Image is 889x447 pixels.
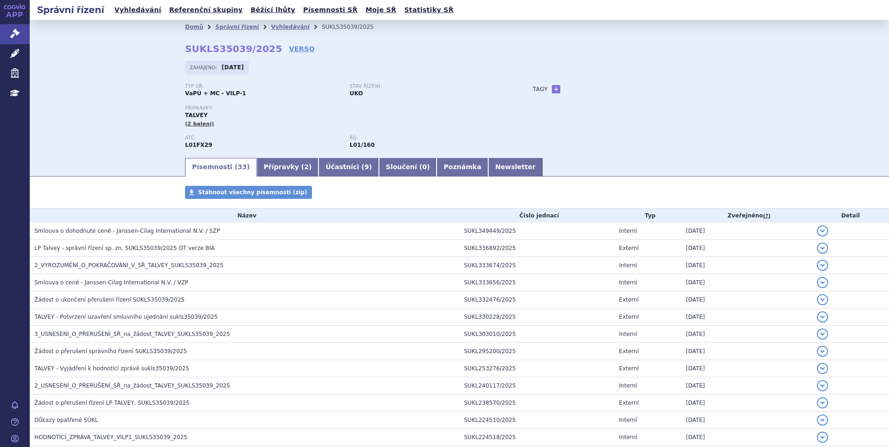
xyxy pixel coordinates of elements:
a: Správní řízení [215,24,259,30]
a: Statistiky SŘ [401,4,456,16]
span: 33 [238,163,246,171]
span: Žádost o ukončení přerušení řízení SUKLS35039/2025 [34,296,185,303]
th: Zveřejněno [681,209,812,223]
td: SUKL253276/2025 [459,360,614,377]
button: detail [817,380,828,391]
strong: VaPÚ + MC - VILP-1 [185,90,246,97]
span: Interní [619,331,637,337]
a: Vyhledávání [271,24,310,30]
button: detail [817,346,828,357]
button: detail [817,432,828,443]
p: Typ SŘ: [185,84,340,89]
button: detail [817,311,828,322]
button: detail [817,294,828,305]
p: RS: [350,135,505,141]
td: [DATE] [681,274,812,291]
span: HODNOTÍCÍ_ZPRÁVA_TALVEY_VILP1_SUKLS35039_2025 [34,434,187,440]
h3: Tagy [533,84,548,95]
a: Poznámka [437,158,488,177]
td: SUKL336892/2025 [459,240,614,257]
span: Interní [619,279,637,286]
button: detail [817,225,828,237]
td: SUKL333656/2025 [459,274,614,291]
span: 3_USNESENÍ_O_PŘERUŠENÍ_SŘ_na_žádost_TALVEY_SUKLS35039_2025 [34,331,230,337]
span: Externí [619,400,638,406]
td: SUKL238570/2025 [459,394,614,412]
td: [DATE] [681,223,812,240]
span: 2 [304,163,309,171]
span: 0 [422,163,427,171]
th: Název [30,209,459,223]
span: Důkazy opatřené SÚKL [34,417,98,423]
a: Vyhledávání [112,4,164,16]
button: detail [817,363,828,374]
button: detail [817,277,828,288]
span: Smlouva o ceně - Janssen-Cilag International N.V. / VZP [34,279,188,286]
abbr: (?) [763,213,770,219]
td: [DATE] [681,257,812,274]
td: [DATE] [681,240,812,257]
p: ATC: [185,135,340,141]
th: Typ [614,209,681,223]
button: detail [817,260,828,271]
li: SUKLS35039/2025 [322,20,385,34]
td: SUKL224518/2025 [459,429,614,446]
button: detail [817,397,828,408]
a: Účastníci (9) [318,158,378,177]
span: Interní [619,262,637,269]
span: Interní [619,417,637,423]
a: Domů [185,24,203,30]
p: Stav řízení: [350,84,505,89]
button: detail [817,243,828,254]
span: Smlouva o dohodnuté ceně - Janssen-Cilag International N.V. / SZP [34,228,220,234]
td: SUKL333674/2025 [459,257,614,274]
span: Interní [619,228,637,234]
span: Externí [619,245,638,251]
strong: [DATE] [222,64,244,71]
a: Sloučení (0) [379,158,437,177]
span: Žádost o přerušení řízení LP TALVEY, SUKLS35039/2025 [34,400,190,406]
td: SUKL330228/2025 [459,309,614,326]
span: Stáhnout všechny písemnosti (zip) [198,189,307,196]
a: Písemnosti (33) [185,158,257,177]
span: Žádost o přerušení správního řízení SUKLS35039/2025 [34,348,187,355]
td: [DATE] [681,326,812,343]
span: 2_VYROZUMĚNÍ_O_POKRAČOVÁNÍ_V_SŘ_TALVEY_SUKLS35039_2025 [34,262,224,269]
span: Externí [619,296,638,303]
td: SUKL224510/2025 [459,412,614,429]
td: SUKL349449/2025 [459,223,614,240]
span: TALVEY - Vyjádření k hodnotící zprávě sukls35039/2025 [34,365,189,372]
a: Písemnosti SŘ [300,4,360,16]
span: Externí [619,348,638,355]
button: detail [817,329,828,340]
span: LP Talvey - správní řízení sp. zn. SUKLS35039/2025 OT verze BIA [34,245,215,251]
span: Externí [619,365,638,372]
td: [DATE] [681,377,812,394]
span: TALVEY - Potvrzení uzavření smluvního ujednání sukls35039/2025 [34,314,218,320]
td: [DATE] [681,291,812,309]
strong: SUKLS35039/2025 [185,43,282,54]
p: Přípravky: [185,105,514,111]
td: SUKL332476/2025 [459,291,614,309]
strong: TALKVETAMAB [185,142,212,148]
span: Interní [619,434,637,440]
a: + [552,85,560,93]
a: VERSO [289,44,315,53]
a: Běžící lhůty [248,4,298,16]
span: TALVEY [185,112,208,118]
td: SUKL295200/2025 [459,343,614,360]
td: [DATE] [681,343,812,360]
a: Přípravky (2) [257,158,318,177]
td: [DATE] [681,309,812,326]
td: [DATE] [681,394,812,412]
th: Detail [812,209,889,223]
span: Zahájeno: [190,64,219,71]
span: (2 balení) [185,121,214,127]
a: Referenční skupiny [166,4,245,16]
td: [DATE] [681,360,812,377]
a: Stáhnout všechny písemnosti (zip) [185,186,312,199]
td: SUKL240117/2025 [459,377,614,394]
h2: Správní řízení [30,3,112,16]
span: 2_USNESENÍ_O_PŘERUŠENÍ_SŘ_na_žádost_TALVEY_SUKLS35039_2025 [34,382,230,389]
span: Externí [619,314,638,320]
